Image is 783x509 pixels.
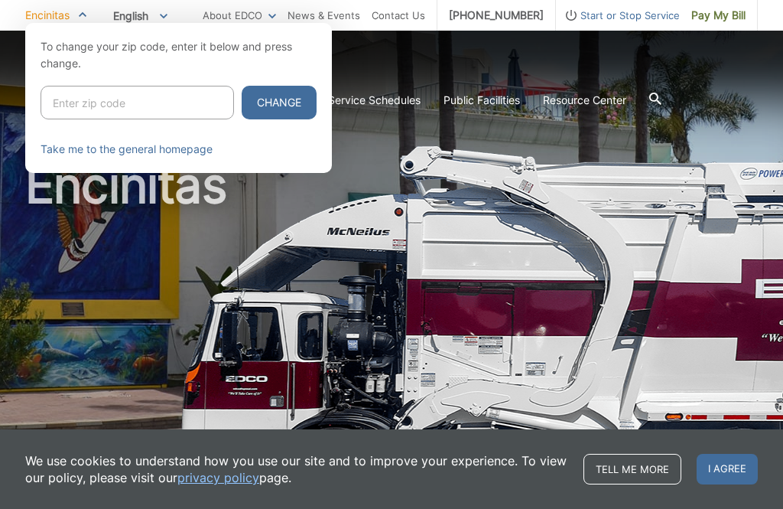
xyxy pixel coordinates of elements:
a: News & Events [288,7,360,24]
button: Change [242,86,317,119]
span: English [102,3,179,28]
span: Pay My Bill [691,7,746,24]
span: Encinitas [25,8,70,21]
a: Take me to the general homepage [41,141,213,158]
p: We use cookies to understand how you use our site and to improve your experience. To view our pol... [25,452,568,486]
p: To change your zip code, enter it below and press change. [41,38,317,72]
a: Contact Us [372,7,425,24]
input: Enter zip code [41,86,234,119]
a: privacy policy [177,469,259,486]
a: About EDCO [203,7,276,24]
